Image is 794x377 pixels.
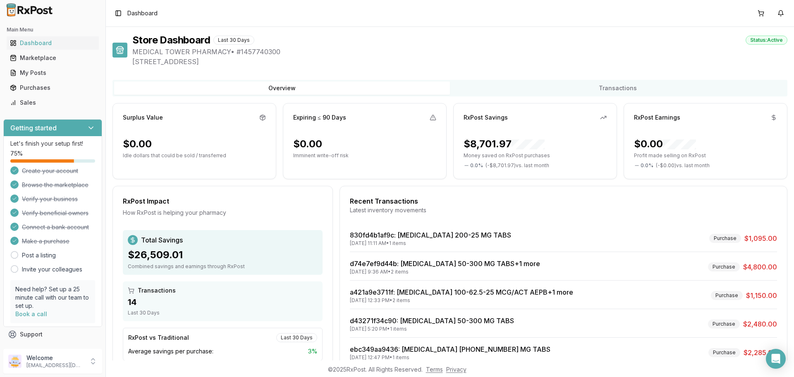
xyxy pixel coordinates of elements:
[3,342,102,357] button: Feedback
[350,196,777,206] div: Recent Transactions
[15,285,90,310] p: Need help? Set up a 25 minute call with our team to set up.
[22,265,82,274] a: Invite your colleagues
[634,113,680,122] div: RxPost Earnings
[464,113,508,122] div: RxPost Savings
[7,65,99,80] a: My Posts
[22,181,88,189] span: Browse the marketplace
[7,80,99,95] a: Purchases
[114,82,450,95] button: Overview
[3,96,102,109] button: Sales
[132,47,787,57] span: MEDICAL TOWER PHARMACY • # 1457740300
[426,366,443,373] a: Terms
[656,162,710,169] span: ( - $0.00 ) vs. last month
[3,3,56,17] img: RxPost Logo
[10,139,95,148] p: Let's finish your setup first!
[10,84,96,92] div: Purchases
[10,98,96,107] div: Sales
[350,269,540,275] div: [DATE] 9:36 AM • 2 items
[350,354,550,361] div: [DATE] 12:47 PM • 1 items
[22,195,78,203] span: Verify your business
[350,345,550,353] a: ebc349aa9436: [MEDICAL_DATA] [PHONE_NUMBER] MG TABS
[293,137,322,151] div: $0.00
[766,349,786,369] div: Open Intercom Messenger
[276,333,317,342] div: Last 30 Days
[128,296,318,308] div: 14
[350,231,511,239] a: 830fd4b1af9c: [MEDICAL_DATA] 200-25 MG TABS
[708,348,740,357] div: Purchase
[128,263,318,270] div: Combined savings and earnings through RxPost
[22,167,78,175] span: Create your account
[22,209,88,217] span: Verify beneficial owners
[3,81,102,94] button: Purchases
[641,162,653,169] span: 0.0 %
[10,39,96,47] div: Dashboard
[634,137,696,151] div: $0.00
[128,248,318,262] div: $26,509.01
[3,66,102,79] button: My Posts
[132,57,787,67] span: [STREET_ADDRESS]
[464,137,545,151] div: $8,701.97
[20,345,48,353] span: Feedback
[3,51,102,65] button: Marketplace
[10,123,57,133] h3: Getting started
[744,233,777,243] span: $1,095.00
[3,327,102,342] button: Support
[22,237,69,245] span: Make a purchase
[3,36,102,50] button: Dashboard
[744,348,777,358] span: $2,285.00
[10,149,23,158] span: 75 %
[350,326,514,332] div: [DATE] 5:20 PM • 1 items
[708,319,740,329] div: Purchase
[350,317,514,325] a: d43271f34c90: [MEDICAL_DATA] 50-300 MG TABS
[26,362,84,369] p: [EMAIL_ADDRESS][DOMAIN_NAME]
[128,334,189,342] div: RxPost vs Traditional
[138,286,176,295] span: Transactions
[350,297,573,304] div: [DATE] 12:33 PM • 2 items
[743,319,777,329] span: $2,480.00
[446,366,466,373] a: Privacy
[123,209,323,217] div: How RxPost is helping your pharmacy
[7,36,99,50] a: Dashboard
[132,34,210,47] h1: Store Dashboard
[22,223,89,231] span: Connect a bank account
[7,50,99,65] a: Marketplace
[213,36,254,45] div: Last 30 Days
[746,291,777,300] span: $1,150.00
[711,291,743,300] div: Purchase
[708,262,740,271] div: Purchase
[8,355,22,368] img: User avatar
[308,347,317,355] span: 3 %
[743,262,777,272] span: $4,800.00
[293,152,436,159] p: Imminent write-off risk
[450,82,786,95] button: Transactions
[634,152,777,159] p: Profit made selling on RxPost
[350,288,573,296] a: a421a9e3711f: [MEDICAL_DATA] 100-62.5-25 MCG/ACT AEPB+1 more
[470,162,483,169] span: 0.0 %
[123,113,163,122] div: Surplus Value
[464,152,607,159] p: Money saved on RxPost purchases
[746,36,787,45] div: Status: Active
[123,152,266,159] p: Idle dollars that could be sold / transferred
[127,9,158,17] nav: breadcrumb
[350,206,777,214] div: Latest inventory movements
[128,347,213,355] span: Average savings per purchase:
[123,196,323,206] div: RxPost Impact
[10,69,96,77] div: My Posts
[485,162,549,169] span: ( - $8,701.97 ) vs. last month
[141,235,183,245] span: Total Savings
[128,310,318,316] div: Last 30 Days
[293,113,346,122] div: Expiring ≤ 90 Days
[7,26,99,33] h2: Main Menu
[10,54,96,62] div: Marketplace
[7,95,99,110] a: Sales
[127,9,158,17] span: Dashboard
[26,354,84,362] p: Welcome
[15,310,47,317] a: Book a call
[123,137,152,151] div: $0.00
[350,259,540,268] a: d74e7ef9d44b: [MEDICAL_DATA] 50-300 MG TABS+1 more
[350,240,511,247] div: [DATE] 11:11 AM • 1 items
[22,251,56,259] a: Post a listing
[709,234,741,243] div: Purchase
